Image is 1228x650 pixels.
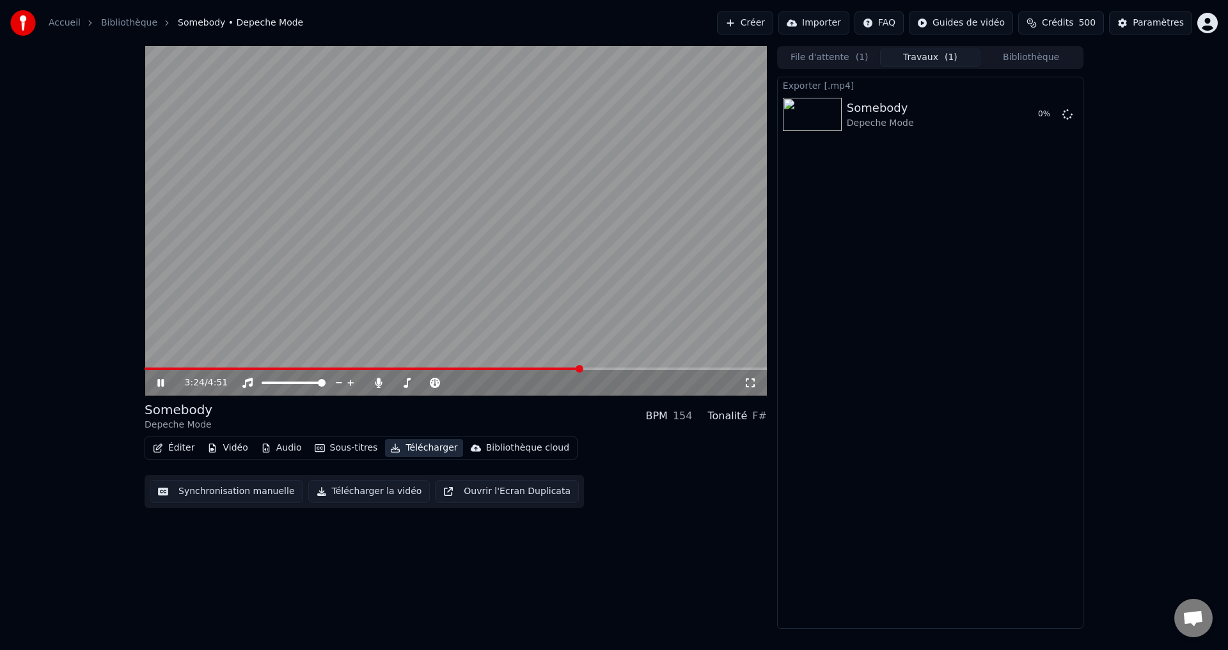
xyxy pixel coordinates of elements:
div: Depeche Mode [847,117,914,130]
span: Somebody • Depeche Mode [178,17,303,29]
button: Sous-titres [310,439,383,457]
a: Accueil [49,17,81,29]
a: Bibliothèque [101,17,157,29]
button: Paramètres [1109,12,1192,35]
button: Télécharger [385,439,462,457]
div: Tonalité [707,408,747,424]
button: Créer [717,12,773,35]
button: Travaux [880,49,981,67]
button: Télécharger la vidéo [308,480,430,503]
button: Vidéo [202,439,253,457]
div: Depeche Mode [145,419,212,431]
button: File d'attente [779,49,880,67]
div: Paramètres [1133,17,1184,29]
div: / [185,376,216,389]
button: Audio [256,439,307,457]
div: Ouvrir le chat [1174,599,1213,637]
div: F# [752,408,767,424]
div: 0 % [1038,109,1057,120]
button: FAQ [854,12,904,35]
div: Somebody [145,401,212,419]
span: ( 1 ) [945,51,957,64]
div: Exporter [.mp4] [778,77,1083,93]
img: youka [10,10,36,36]
div: Somebody [847,99,914,117]
button: Éditer [148,439,200,457]
span: 3:24 [185,376,205,389]
button: Crédits500 [1018,12,1104,35]
button: Importer [778,12,849,35]
button: Bibliothèque [980,49,1082,67]
button: Guides de vidéo [909,12,1013,35]
button: Synchronisation manuelle [150,480,303,503]
button: Ouvrir l'Ecran Duplicata [435,480,579,503]
div: BPM [645,408,667,424]
div: Bibliothèque cloud [486,442,569,454]
span: 4:51 [208,376,228,389]
nav: breadcrumb [49,17,303,29]
div: 154 [673,408,693,424]
span: ( 1 ) [856,51,869,64]
span: Crédits [1042,17,1073,29]
span: 500 [1078,17,1096,29]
